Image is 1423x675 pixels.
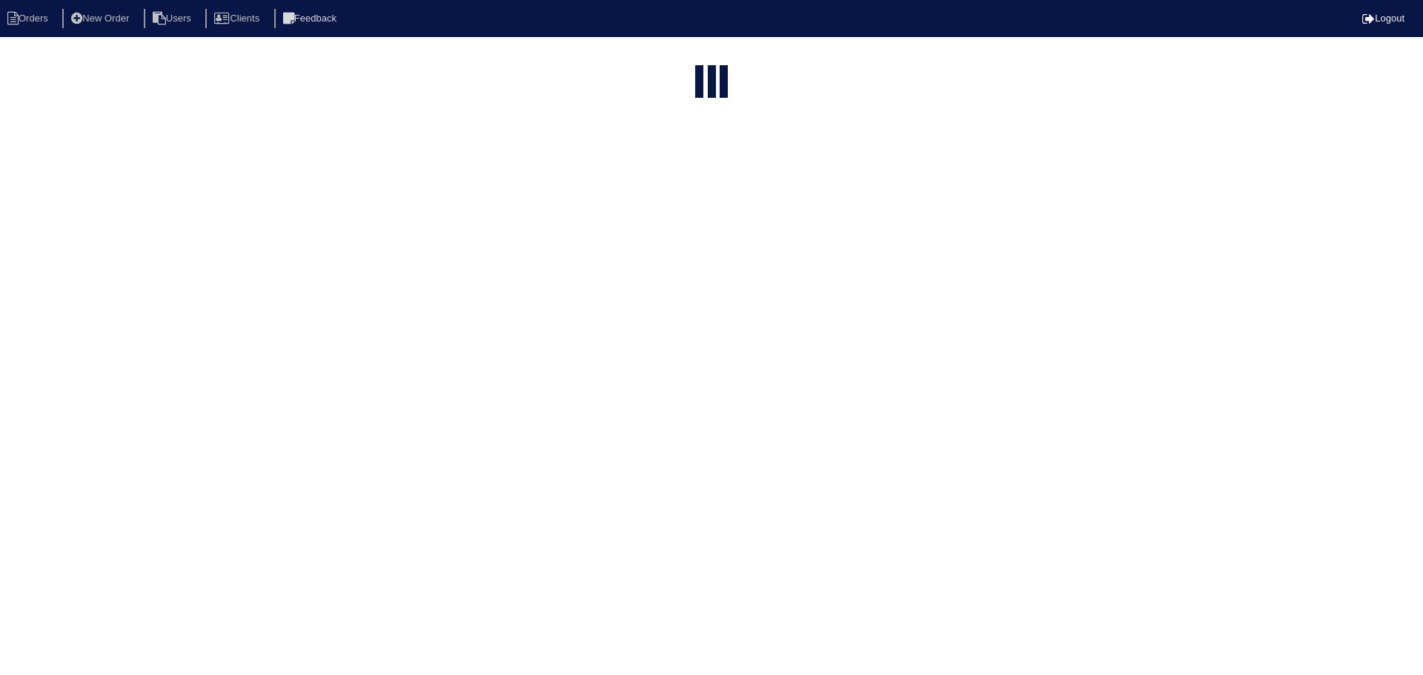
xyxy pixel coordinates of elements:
li: Clients [205,9,271,29]
div: loading... [708,65,716,103]
a: Logout [1362,13,1404,24]
li: Feedback [274,9,348,29]
li: Users [144,9,203,29]
li: New Order [62,9,141,29]
a: Users [144,13,203,24]
a: Clients [205,13,271,24]
a: New Order [62,13,141,24]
